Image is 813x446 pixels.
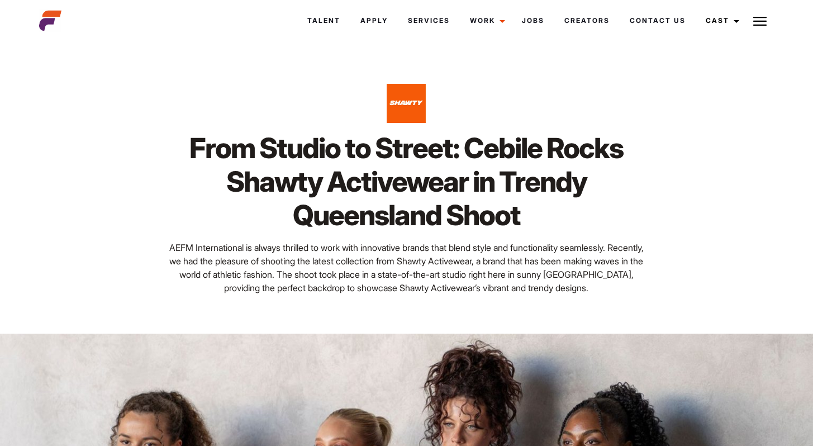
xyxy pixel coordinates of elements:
img: cropped-aefm-brand-fav-22-square.png [39,10,61,32]
img: images 7 [387,84,426,123]
a: Apply [350,6,398,36]
a: Cast [696,6,746,36]
img: Burger icon [753,15,767,28]
a: Work [460,6,512,36]
h1: From Studio to Street: Cebile Rocks Shawty Activewear in Trendy Queensland Shoot [164,131,649,232]
a: Jobs [512,6,554,36]
a: Creators [554,6,620,36]
a: Talent [297,6,350,36]
a: Services [398,6,460,36]
p: AEFM International is always thrilled to work with innovative brands that blend style and functio... [164,241,649,295]
a: Contact Us [620,6,696,36]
